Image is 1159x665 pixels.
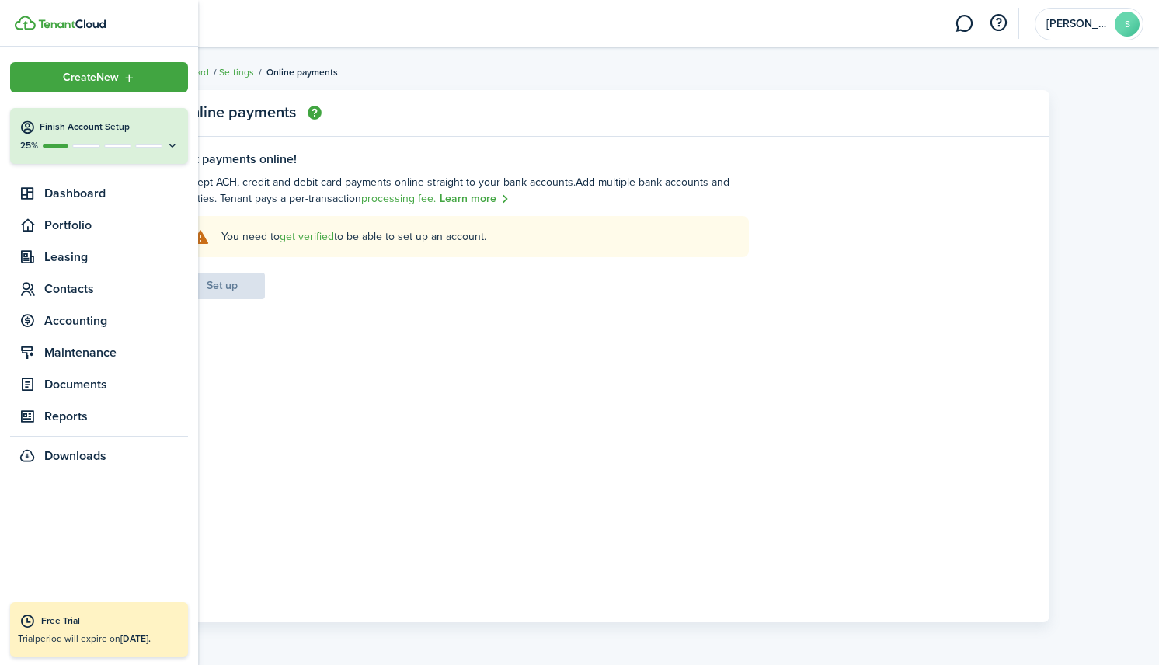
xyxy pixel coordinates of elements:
[38,19,106,29] img: TenantCloud
[44,280,188,298] span: Contacts
[10,402,188,430] a: Reports
[221,228,737,245] explanation-description: You need to to be able to set up an account.
[440,190,510,208] a: Learn more
[19,139,39,152] p: 25%
[18,632,180,646] p: Trial
[219,65,254,79] a: Settings
[44,343,188,362] span: Maintenance
[44,184,188,203] span: Dashboard
[266,65,338,79] span: Online payments
[44,447,106,465] span: Downloads
[41,614,180,629] div: Free Trial
[191,228,210,245] i: soft
[120,632,151,646] b: [DATE].
[44,407,188,426] span: Reports
[15,16,36,30] img: TenantCloud
[44,375,188,394] span: Documents
[10,602,188,657] a: Free TrialTrialperiod will expire on[DATE].
[179,103,322,124] panel-main-title: Online payments
[179,174,749,208] settings-fieldset-description: Accept ACH, credit and debit card payments online straight to your bank accounts. Add multiple ba...
[280,228,334,245] a: get verified
[985,10,1011,37] button: Open resource center
[44,312,188,330] span: Accounting
[1046,19,1109,30] span: Sara
[179,152,749,166] settings-fieldset-title: Get payments online!
[361,190,436,207] span: processing fee.
[35,632,151,646] span: period will expire on
[63,72,119,83] span: Create New
[1115,12,1140,37] avatar-text: S
[44,216,188,235] span: Portfolio
[10,108,188,164] button: Finish Account Setup25%
[949,4,979,44] a: Messaging
[40,120,179,134] h4: Finish Account Setup
[44,248,188,266] span: Leasing
[10,62,188,92] button: Open menu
